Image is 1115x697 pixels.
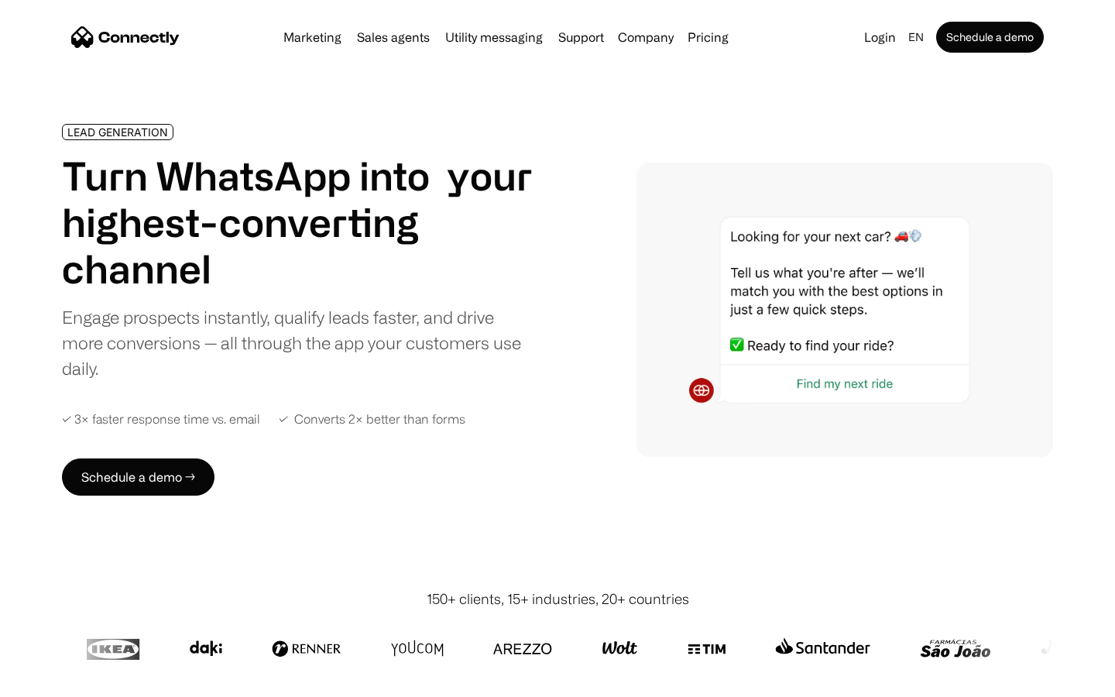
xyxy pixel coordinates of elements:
[62,153,533,292] h1: Turn WhatsApp into your highest-converting channel
[62,304,533,381] div: Engage prospects instantly, qualify leads faster, and drive more conversions — all through the ap...
[351,31,436,43] a: Sales agents
[62,412,260,427] div: ✓ 3× faster response time vs. email
[908,26,924,48] div: en
[279,412,465,427] div: ✓ Converts 2× better than forms
[15,668,93,692] aside: Language selected: English
[552,31,610,43] a: Support
[439,31,549,43] a: Utility messaging
[277,31,348,43] a: Marketing
[681,31,735,43] a: Pricing
[62,458,214,496] a: Schedule a demo →
[67,126,168,138] div: LEAD GENERATION
[31,670,93,692] ul: Language list
[936,22,1044,53] a: Schedule a demo
[427,589,689,609] div: 150+ clients, 15+ industries, 20+ countries
[858,26,902,48] a: Login
[618,26,674,48] div: Company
